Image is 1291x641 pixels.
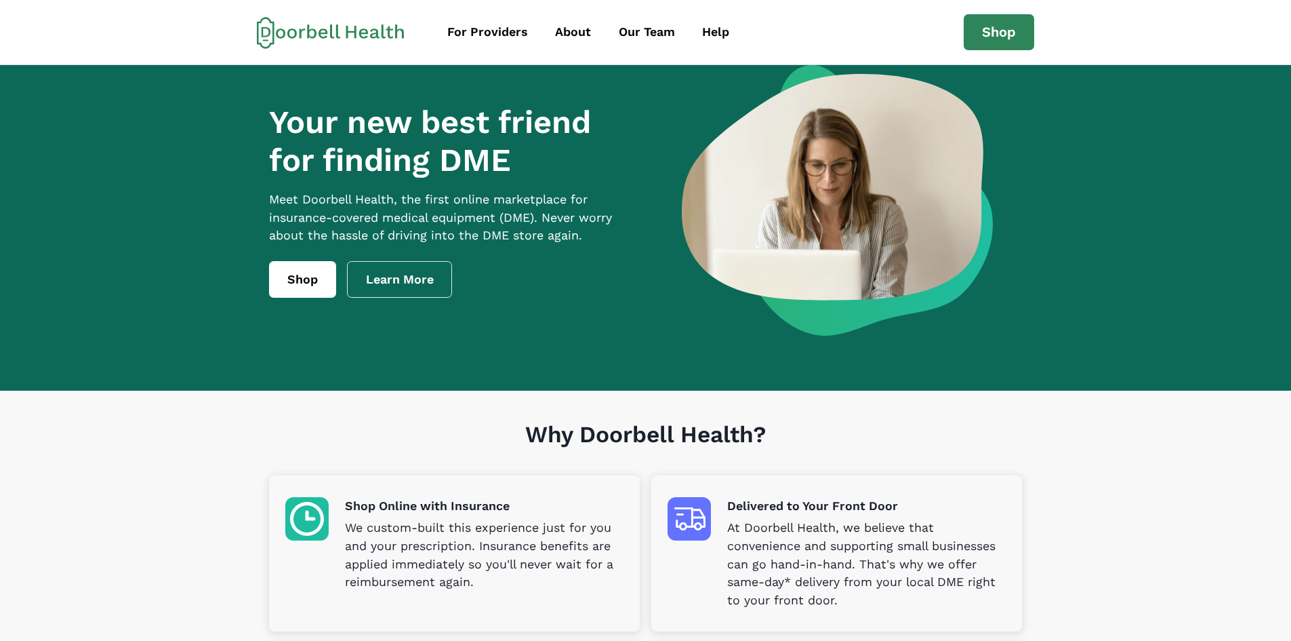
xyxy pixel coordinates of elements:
a: Our Team [607,17,687,47]
a: Shop [964,14,1034,51]
div: Help [702,23,729,41]
h1: Why Doorbell Health? [269,421,1022,476]
a: Shop [269,261,336,298]
div: Our Team [619,23,675,41]
a: For Providers [435,17,540,47]
div: For Providers [447,23,528,41]
p: Shop Online with Insurance [345,497,623,516]
a: About [543,17,603,47]
p: Delivered to Your Front Door [727,497,1006,516]
a: Help [690,17,741,47]
img: Delivered to Your Front Door icon [668,497,711,541]
img: Shop Online with Insurance icon [285,497,329,541]
p: At Doorbell Health, we believe that convenience and supporting small businesses can go hand-in-ha... [727,519,1006,610]
div: About [555,23,591,41]
img: a woman looking at a computer [682,65,993,336]
p: Meet Doorbell Health, the first online marketplace for insurance-covered medical equipment (DME).... [269,191,638,246]
p: We custom-built this experience just for you and your prescription. Insurance benefits are applie... [345,519,623,592]
a: Learn More [347,261,453,298]
h1: Your new best friend for finding DME [269,103,638,180]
